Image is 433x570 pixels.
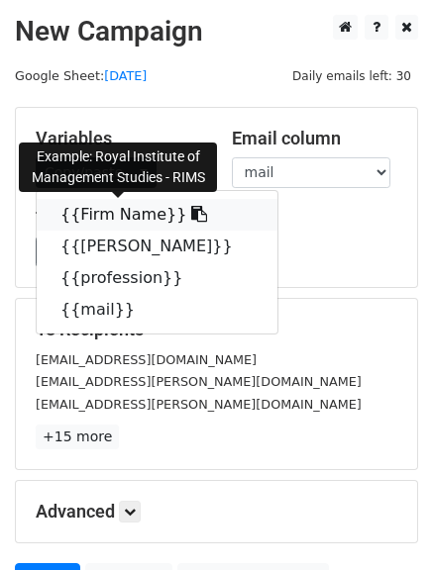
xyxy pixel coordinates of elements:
a: {{[PERSON_NAME]}} [37,231,277,262]
small: [EMAIL_ADDRESS][PERSON_NAME][DOMAIN_NAME] [36,397,362,412]
span: Daily emails left: 30 [285,65,418,87]
a: [DATE] [104,68,147,83]
small: [EMAIL_ADDRESS][DOMAIN_NAME] [36,352,257,367]
a: {{mail}} [37,294,277,326]
iframe: Chat Widget [334,475,433,570]
h5: Advanced [36,501,397,522]
h2: New Campaign [15,15,418,48]
a: +15 more [36,425,119,449]
div: Example: Royal Institute of Management Studies - RIMS [19,142,217,192]
small: Google Sheet: [15,68,147,83]
a: {{profession}} [37,262,277,294]
h5: Variables [36,128,202,149]
a: {{Firm Name}} [37,199,277,231]
small: [EMAIL_ADDRESS][PERSON_NAME][DOMAIN_NAME] [36,374,362,389]
h5: Email column [232,128,398,149]
a: Daily emails left: 30 [285,68,418,83]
